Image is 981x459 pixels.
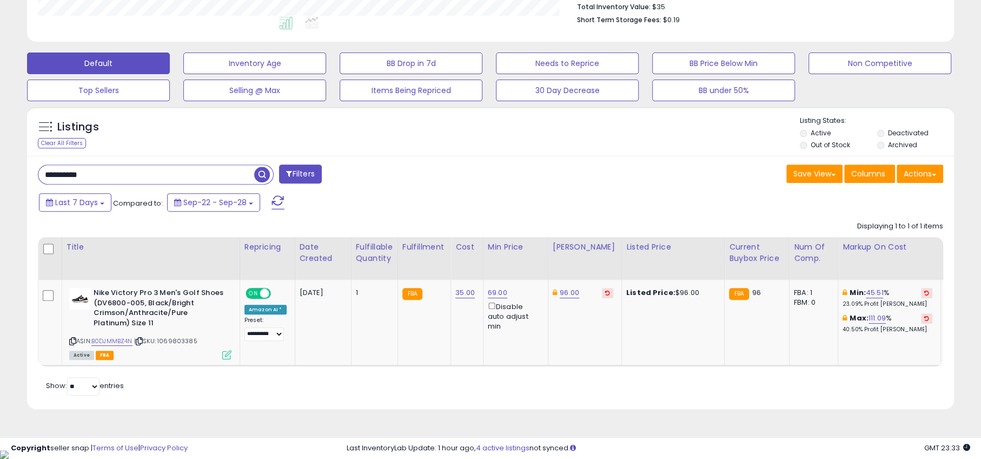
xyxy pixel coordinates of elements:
[811,140,850,149] label: Out of Stock
[183,53,326,74] button: Inventory Age
[38,138,86,148] div: Clear All Filters
[69,288,231,358] div: ASIN:
[838,237,940,280] th: The percentage added to the cost of goods (COGS) that forms the calculator for Min & Max prices.
[402,241,446,253] div: Fulfillment
[851,168,885,179] span: Columns
[167,193,260,212] button: Sep-22 - Sep-28
[300,241,347,264] div: Date Created
[94,288,225,331] b: Nike Victory Pro 3 Men's Golf Shoes (DV6800-005, Black/Bright Crimson/Anthracite/Pure Platinum) S...
[455,287,475,298] a: 35.00
[488,287,507,298] a: 69.00
[752,287,760,298] span: 96
[11,443,50,453] strong: Copyright
[488,300,540,331] div: Disable auto adjust min
[340,80,482,101] button: Items Being Repriced
[134,337,197,345] span: | SKU: 1069803385
[924,443,970,453] span: 2025-10-6 23:33 GMT
[652,53,795,74] button: BB Price Below Min
[794,288,830,298] div: FBA: 1
[843,300,932,308] p: 23.09% Profit [PERSON_NAME]
[27,80,170,101] button: Top Sellers
[626,288,716,298] div: $96.00
[560,287,579,298] a: 96.00
[663,15,680,25] span: $0.19
[69,351,94,360] span: All listings currently available for purchase on Amazon
[794,298,830,307] div: FBM: 0
[340,53,482,74] button: BB Drop in 7d
[496,53,639,74] button: Needs to Reprice
[183,197,247,208] span: Sep-22 - Sep-28
[729,241,785,264] div: Current Buybox Price
[843,288,932,308] div: %
[140,443,188,453] a: Privacy Policy
[247,289,260,298] span: ON
[850,313,869,323] b: Max:
[55,197,98,208] span: Last 7 Days
[113,198,163,208] span: Compared to:
[279,165,321,183] button: Filters
[811,128,831,137] label: Active
[46,381,124,391] span: Show: entries
[808,53,951,74] button: Non Competitive
[844,165,895,183] button: Columns
[626,241,720,253] div: Listed Price
[402,288,422,300] small: FBA
[800,116,954,126] p: Listing States:
[476,443,529,453] a: 4 active listings
[347,443,970,454] div: Last InventoryLab Update: 1 hour ago, not synced.
[69,288,91,310] img: 31Y+uqGlaoL._SL40_.jpg
[91,337,132,346] a: B0DJMMBZ4N
[850,287,866,298] b: Min:
[843,313,932,333] div: %
[626,287,675,298] b: Listed Price:
[577,15,661,24] b: Short Term Storage Fees:
[455,241,479,253] div: Cost
[794,241,833,264] div: Num of Comp.
[244,241,290,253] div: Repricing
[652,80,795,101] button: BB under 50%
[869,313,886,324] a: 111.09
[269,289,287,298] span: OFF
[866,287,884,298] a: 45.51
[857,221,943,232] div: Displaying 1 to 1 of 1 items
[843,326,932,333] p: 40.50% Profit [PERSON_NAME]
[183,80,326,101] button: Selling @ Max
[11,443,188,454] div: seller snap | |
[897,165,943,183] button: Actions
[729,288,749,300] small: FBA
[300,288,343,298] div: [DATE]
[496,80,639,101] button: 30 Day Decrease
[39,193,111,212] button: Last 7 Days
[786,165,843,183] button: Save View
[57,120,99,135] h5: Listings
[488,241,543,253] div: Min Price
[888,140,917,149] label: Archived
[96,351,114,360] span: FBA
[244,305,287,314] div: Amazon AI *
[27,53,170,74] button: Default
[888,128,929,137] label: Deactivated
[92,443,138,453] a: Terms of Use
[244,317,287,340] div: Preset:
[67,241,235,253] div: Title
[843,241,936,253] div: Markup on Cost
[577,2,651,11] b: Total Inventory Value:
[553,241,617,253] div: [PERSON_NAME]
[356,241,393,264] div: Fulfillable Quantity
[356,288,389,298] div: 1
